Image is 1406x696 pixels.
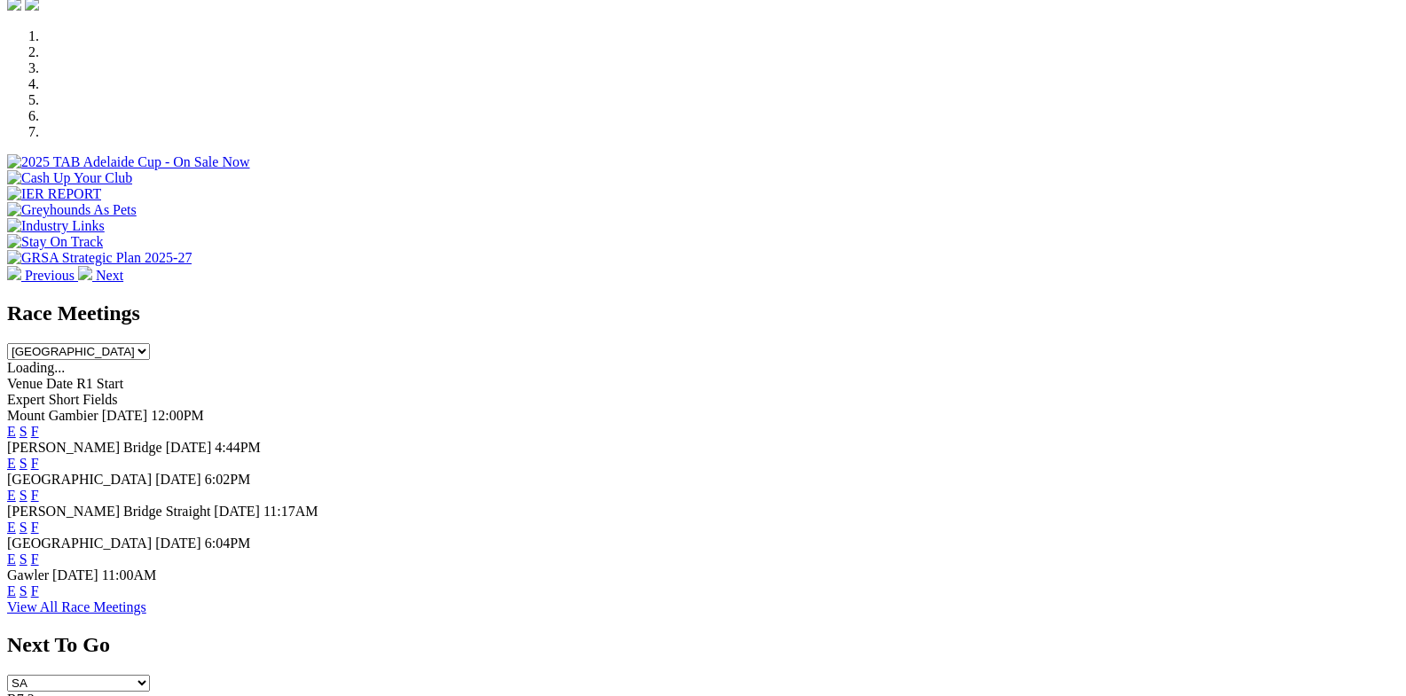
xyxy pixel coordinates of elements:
span: Previous [25,268,75,283]
a: S [20,583,27,598]
a: F [31,488,39,503]
span: Loading... [7,360,65,375]
span: [PERSON_NAME] Bridge Straight [7,504,210,519]
span: 12:00PM [151,408,204,423]
a: View All Race Meetings [7,599,146,614]
img: chevron-right-pager-white.svg [78,266,92,280]
a: Next [78,268,123,283]
span: 6:04PM [205,536,251,551]
img: Stay On Track [7,234,103,250]
a: F [31,583,39,598]
span: [GEOGRAPHIC_DATA] [7,472,152,487]
img: Greyhounds As Pets [7,202,137,218]
span: 11:00AM [102,567,157,583]
a: F [31,520,39,535]
span: Gawler [7,567,49,583]
a: S [20,488,27,503]
h2: Race Meetings [7,301,1399,325]
h2: Next To Go [7,633,1399,657]
span: R1 Start [76,376,123,391]
a: E [7,583,16,598]
a: Previous [7,268,78,283]
span: [GEOGRAPHIC_DATA] [7,536,152,551]
a: F [31,551,39,567]
span: Venue [7,376,43,391]
img: Industry Links [7,218,105,234]
span: [DATE] [155,536,201,551]
span: Mount Gambier [7,408,98,423]
span: 6:02PM [205,472,251,487]
a: E [7,551,16,567]
img: IER REPORT [7,186,101,202]
a: E [7,488,16,503]
span: Next [96,268,123,283]
a: F [31,424,39,439]
span: 4:44PM [215,440,261,455]
a: S [20,551,27,567]
span: Expert [7,392,45,407]
span: [PERSON_NAME] Bridge [7,440,162,455]
a: E [7,456,16,471]
img: Cash Up Your Club [7,170,132,186]
span: [DATE] [102,408,148,423]
a: S [20,520,27,535]
span: Short [49,392,80,407]
a: S [20,424,27,439]
span: 11:17AM [263,504,318,519]
a: S [20,456,27,471]
a: E [7,424,16,439]
img: GRSA Strategic Plan 2025-27 [7,250,192,266]
span: Fields [82,392,117,407]
span: [DATE] [155,472,201,487]
img: chevron-left-pager-white.svg [7,266,21,280]
span: Date [46,376,73,391]
span: [DATE] [52,567,98,583]
span: [DATE] [166,440,212,455]
a: E [7,520,16,535]
img: 2025 TAB Adelaide Cup - On Sale Now [7,154,250,170]
a: F [31,456,39,471]
span: [DATE] [214,504,260,519]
